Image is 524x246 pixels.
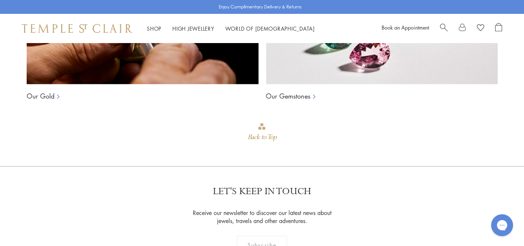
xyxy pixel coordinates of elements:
[248,122,276,144] div: Go to top
[27,92,54,100] a: Our Gold
[440,23,448,34] a: Search
[487,212,517,239] iframe: Gorgias live chat messenger
[382,24,429,31] a: Book an Appointment
[477,23,484,34] a: View Wishlist
[225,25,315,32] a: World of [DEMOGRAPHIC_DATA]World of [DEMOGRAPHIC_DATA]
[147,24,315,33] nav: Main navigation
[188,209,336,225] p: Receive our newsletter to discover our latest news about jewels, travels and other adventures.
[495,23,502,34] a: Open Shopping Bag
[248,131,276,144] div: Back to Top
[147,25,161,32] a: ShopShop
[266,92,310,100] a: Our Gemstones
[172,25,214,32] a: High JewelleryHigh Jewellery
[22,24,132,33] img: Temple St. Clair
[219,3,302,11] p: Enjoy Complimentary Delivery & Returns
[213,185,311,198] p: LET'S KEEP IN TOUCH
